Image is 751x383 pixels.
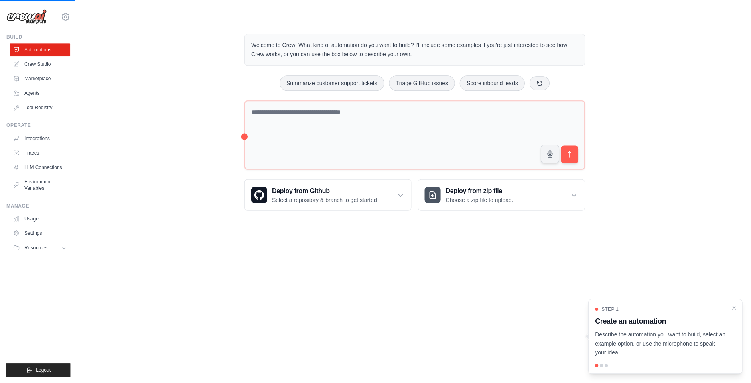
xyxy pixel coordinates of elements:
[388,75,454,91] button: Triage GitHub issues
[24,244,47,251] span: Resources
[594,330,725,357] p: Describe the automation you want to build, select an example option, or use the microphone to spe...
[10,87,70,100] a: Agents
[279,75,384,91] button: Summarize customer support tickets
[10,241,70,254] button: Resources
[10,226,70,239] a: Settings
[10,175,70,194] a: Environment Variables
[6,202,70,209] div: Manage
[6,122,70,128] div: Operate
[10,72,70,85] a: Marketplace
[730,304,736,310] button: Close walkthrough
[272,196,378,204] p: Select a repository & branch to get started.
[251,41,577,59] p: Welcome to Crew! What kind of automation do you want to build? I'll include some examples if you'...
[10,43,70,56] a: Automations
[10,212,70,225] a: Usage
[711,344,751,383] iframe: Chat Widget
[6,9,47,24] img: Logo
[445,196,513,204] p: Choose a zip file to upload.
[6,363,70,377] button: Logout
[711,344,751,383] div: Widget de chat
[459,75,524,91] button: Score inbound leads
[10,146,70,159] a: Traces
[601,306,618,312] span: Step 1
[594,315,725,326] h3: Create an automation
[36,367,51,373] span: Logout
[10,58,70,71] a: Crew Studio
[10,101,70,114] a: Tool Registry
[6,34,70,40] div: Build
[272,186,378,196] h3: Deploy from Github
[445,186,513,196] h3: Deploy from zip file
[10,161,70,173] a: LLM Connections
[10,132,70,145] a: Integrations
